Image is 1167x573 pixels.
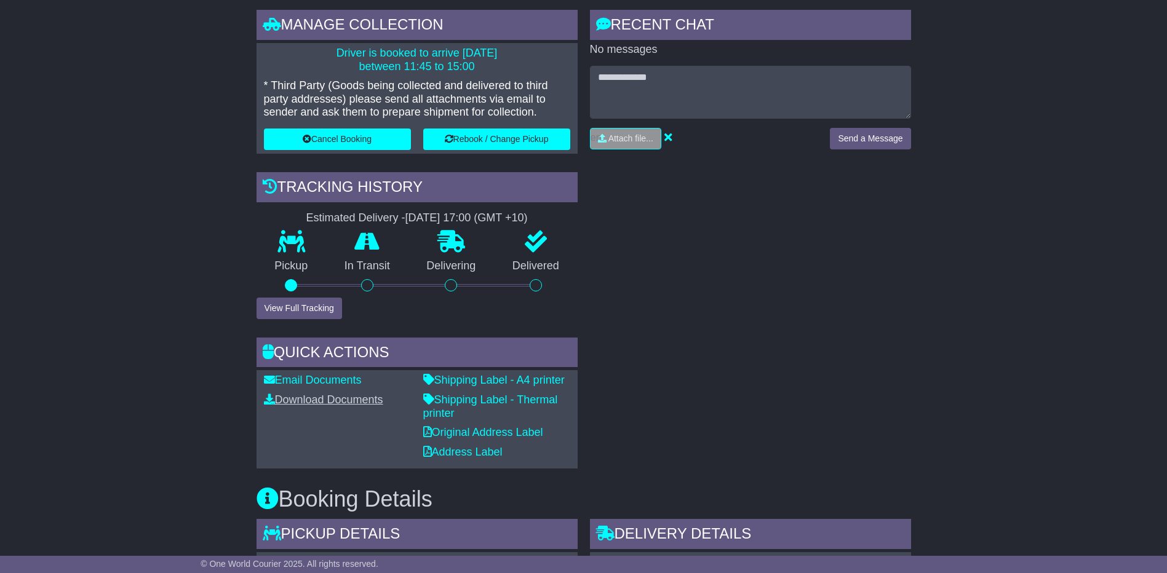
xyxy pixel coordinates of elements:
div: RECENT CHAT [590,10,911,43]
p: In Transit [326,259,408,273]
div: Estimated Delivery - [257,211,578,225]
div: Delivery Details [590,519,911,552]
div: Quick Actions [257,338,578,371]
h3: Booking Details [257,487,911,512]
a: Email Documents [264,374,362,386]
p: Pickup [257,259,327,273]
p: * Third Party (Goods being collected and delivered to third party addresses) please send all atta... [264,79,570,119]
button: Rebook / Change Pickup [423,128,570,150]
p: No messages [590,43,911,57]
p: Delivered [494,259,578,273]
div: Tracking history [257,172,578,205]
div: [DATE] 17:00 (GMT +10) [405,211,528,225]
a: Shipping Label - Thermal printer [423,393,558,419]
a: Address Label [423,446,503,458]
span: © One World Courier 2025. All rights reserved. [201,559,378,569]
button: Send a Message [830,128,910,149]
div: Manage collection [257,10,578,43]
a: Download Documents [264,393,383,406]
p: Driver is booked to arrive [DATE] between 11:45 to 15:00 [264,47,570,73]
div: Pickup Details [257,519,578,552]
button: Cancel Booking [264,128,411,150]
p: Delivering [408,259,495,273]
button: View Full Tracking [257,298,342,319]
a: Original Address Label [423,426,543,438]
a: Shipping Label - A4 printer [423,374,565,386]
